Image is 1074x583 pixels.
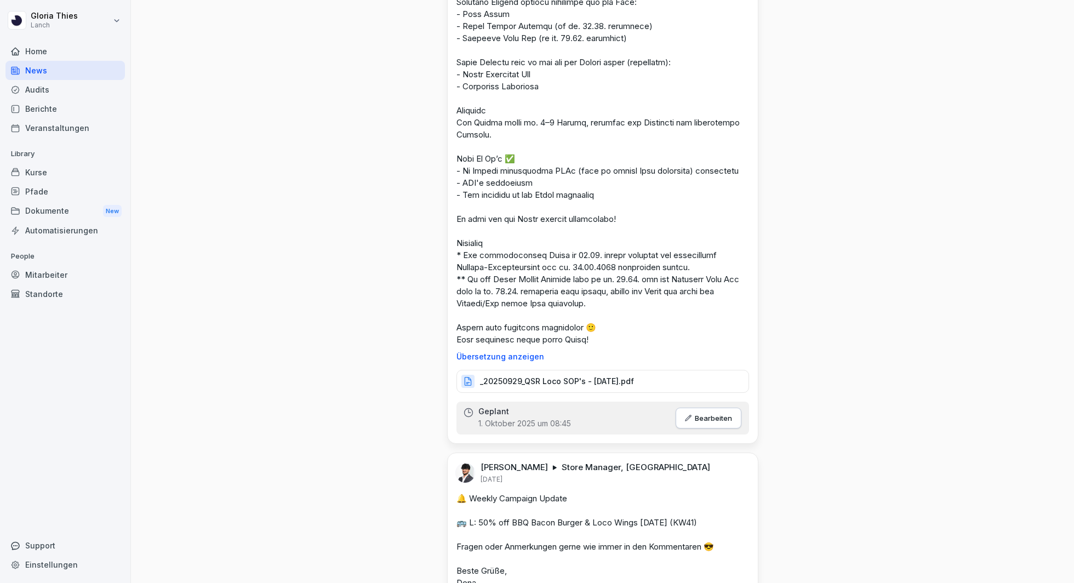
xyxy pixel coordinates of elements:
p: [DATE] [481,475,502,484]
img: tvucj8tul2t4wohdgetxw0db.png [455,463,475,483]
p: [PERSON_NAME] [481,462,548,473]
a: _20250929_QSR Loco SOP's - [DATE].pdf [456,379,749,390]
p: Übersetzung anzeigen [456,352,749,361]
p: _20250929_QSR Loco SOP's - [DATE].pdf [480,376,634,387]
a: Pfade [5,182,125,201]
p: Geplant [478,407,509,416]
button: Bearbeiten [676,408,741,428]
a: Kurse [5,163,125,182]
div: Support [5,536,125,555]
a: Einstellungen [5,555,125,574]
a: DokumenteNew [5,201,125,221]
a: Automatisierungen [5,221,125,240]
a: Audits [5,80,125,99]
p: Lanch [31,21,78,29]
a: Berichte [5,99,125,118]
a: Standorte [5,284,125,304]
a: Home [5,42,125,61]
a: Veranstaltungen [5,118,125,138]
a: News [5,61,125,80]
p: Library [5,145,125,163]
p: Gloria Thies [31,12,78,21]
div: Dokumente [5,201,125,221]
p: Bearbeiten [695,414,732,422]
a: Mitarbeiter [5,265,125,284]
p: People [5,248,125,265]
div: New [103,205,122,218]
p: 1. Oktober 2025 um 08:45 [478,418,571,429]
p: Store Manager, [GEOGRAPHIC_DATA] [562,462,710,473]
